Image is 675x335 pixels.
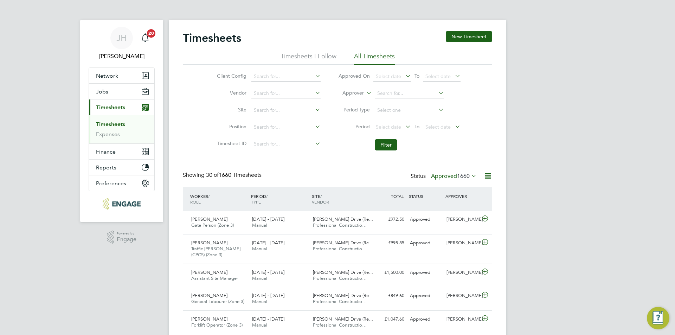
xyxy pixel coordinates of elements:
a: JH[PERSON_NAME] [89,27,155,60]
div: [PERSON_NAME] [444,314,480,325]
label: Site [215,107,246,113]
label: Position [215,123,246,130]
span: 20 [147,29,155,38]
span: 1660 [457,173,470,180]
span: Professional Constructio… [313,246,367,252]
a: Expenses [96,131,120,137]
span: To [412,122,422,131]
button: Jobs [89,84,154,99]
span: Network [96,72,118,79]
div: Timesheets [89,115,154,143]
div: WORKER [188,190,249,208]
button: Engage Resource Center [647,307,669,329]
div: APPROVER [444,190,480,202]
span: Manual [252,222,267,228]
span: Preferences [96,180,126,187]
span: / [208,193,210,199]
span: [DATE] - [DATE] [252,269,284,275]
span: [PERSON_NAME] [191,316,227,322]
input: Search for... [251,89,321,98]
span: Jobs [96,88,108,95]
button: Preferences [89,175,154,191]
li: All Timesheets [354,52,395,65]
label: Period Type [338,107,370,113]
div: £995.85 [371,237,407,249]
span: Assistant Site Manager [191,275,238,281]
span: ROLE [190,199,201,205]
span: Jess Hogan [89,52,155,60]
input: Search for... [251,105,321,115]
label: Vendor [215,90,246,96]
span: Traffic [PERSON_NAME] (CPCS) (Zone 3) [191,246,240,258]
div: Approved [407,237,444,249]
span: / [320,193,322,199]
span: [PERSON_NAME] Drive (Re… [313,292,373,298]
label: Approved [431,173,477,180]
div: £972.50 [371,214,407,225]
span: Professional Constructio… [313,298,367,304]
input: Search for... [251,72,321,82]
div: PERIOD [249,190,310,208]
button: Reports [89,160,154,175]
span: 1660 Timesheets [206,172,262,179]
div: [PERSON_NAME] [444,237,480,249]
span: Professional Constructio… [313,275,367,281]
div: Approved [407,214,444,225]
span: / [266,193,268,199]
h2: Timesheets [183,31,241,45]
span: Manual [252,246,267,252]
span: [PERSON_NAME] [191,216,227,222]
span: Powered by [117,231,136,237]
a: 20 [138,27,152,49]
nav: Main navigation [80,20,163,222]
span: TOTAL [391,193,404,199]
button: Timesheets [89,99,154,115]
div: £849.60 [371,290,407,302]
input: Select one [375,105,444,115]
span: Manual [252,322,267,328]
span: Select date [425,124,451,130]
div: [PERSON_NAME] [444,267,480,278]
button: Finance [89,144,154,159]
input: Search for... [251,122,321,132]
span: Gate Person (Zone 3) [191,222,234,228]
span: 30 of [206,172,219,179]
span: Engage [117,237,136,243]
img: pcrnet-logo-retina.png [103,198,140,210]
div: SITE [310,190,371,208]
span: VENDOR [312,199,329,205]
span: Select date [425,73,451,79]
span: Select date [376,73,401,79]
span: Professional Constructio… [313,322,367,328]
span: Manual [252,298,267,304]
span: [PERSON_NAME] Drive (Re… [313,216,373,222]
button: Network [89,68,154,83]
button: New Timesheet [446,31,492,42]
label: Approved On [338,73,370,79]
span: TYPE [251,199,261,205]
div: Approved [407,314,444,325]
div: £1,047.60 [371,314,407,325]
input: Search for... [375,89,444,98]
button: Filter [375,139,397,150]
input: Search for... [251,139,321,149]
div: Approved [407,267,444,278]
span: [DATE] - [DATE] [252,316,284,322]
div: Status [411,172,478,181]
label: Period [338,123,370,130]
span: General Labourer (Zone 3) [191,298,244,304]
span: [PERSON_NAME] [191,269,227,275]
a: Powered byEngage [107,231,137,244]
div: Approved [407,290,444,302]
span: Select date [376,124,401,130]
span: [DATE] - [DATE] [252,216,284,222]
div: £1,500.00 [371,267,407,278]
span: [DATE] - [DATE] [252,292,284,298]
label: Approver [332,90,364,97]
div: [PERSON_NAME] [444,290,480,302]
span: [PERSON_NAME] [191,292,227,298]
div: Showing [183,172,263,179]
span: To [412,71,422,80]
span: Professional Constructio… [313,222,367,228]
label: Client Config [215,73,246,79]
